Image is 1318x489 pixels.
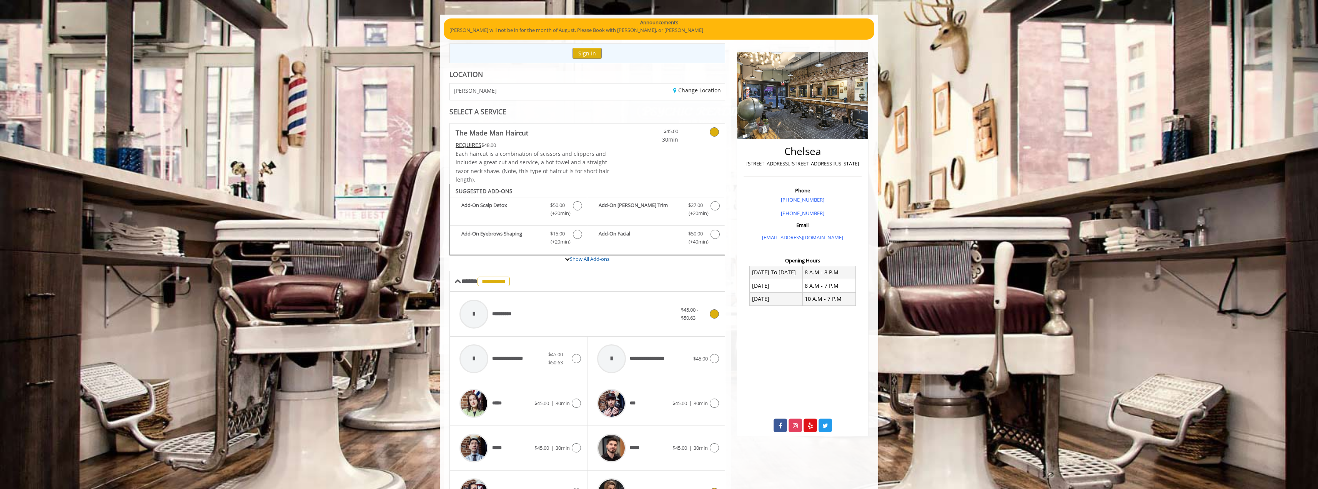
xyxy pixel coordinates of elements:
[454,230,583,248] label: Add-On Eyebrows Shaping
[454,88,497,93] span: [PERSON_NAME]
[550,201,565,209] span: $50.00
[461,201,543,217] b: Add-On Scalp Detox
[688,230,703,238] span: $50.00
[456,187,513,195] b: SUGGESTED ADD-ONS
[449,70,483,79] b: LOCATION
[762,234,843,241] a: [EMAIL_ADDRESS][DOMAIN_NAME]
[551,444,554,451] span: |
[556,400,570,407] span: 30min
[688,201,703,209] span: $27.00
[449,26,869,34] p: [PERSON_NAME] will not be in for the month of August. Please Book with [PERSON_NAME], or [PERSON_...
[744,258,862,263] h3: Opening Hours
[640,18,678,27] b: Announcements
[633,124,678,144] a: $45.00
[672,400,687,407] span: $45.00
[456,141,610,149] div: $48.00
[802,292,855,305] td: 10 A.M - 7 P.M
[750,279,803,292] td: [DATE]
[454,201,583,219] label: Add-On Scalp Detox
[684,209,707,217] span: (+20min )
[456,141,481,149] span: This service needs some Advance to be paid before we block your appointment
[534,444,549,451] span: $45.00
[551,400,554,407] span: |
[572,48,602,59] button: Sign In
[694,444,708,451] span: 30min
[672,444,687,451] span: $45.00
[548,351,566,366] span: $45.00 - $50.63
[746,188,860,193] h3: Phone
[570,255,609,262] a: Show All Add-ons
[591,201,721,219] label: Add-On Beard Trim
[633,135,678,144] span: 30min
[461,230,543,246] b: Add-On Eyebrows Shaping
[689,400,692,407] span: |
[689,444,692,451] span: |
[746,222,860,228] h3: Email
[546,238,569,246] span: (+20min )
[546,209,569,217] span: (+20min )
[456,150,609,183] span: Each haircut is a combination of scissors and clippers and includes a great cut and service, a ho...
[599,201,680,217] b: Add-On [PERSON_NAME] Trim
[781,196,824,203] a: [PHONE_NUMBER]
[802,279,855,292] td: 8 A.M - 7 P.M
[449,108,725,115] div: SELECT A SERVICE
[693,355,708,362] span: $45.00
[746,160,860,168] p: [STREET_ADDRESS],[STREET_ADDRESS][US_STATE]
[750,266,803,279] td: [DATE] To [DATE]
[684,238,707,246] span: (+40min )
[750,292,803,305] td: [DATE]
[802,266,855,279] td: 8 A.M - 8 P.M
[556,444,570,451] span: 30min
[694,400,708,407] span: 30min
[591,230,721,248] label: Add-On Facial
[456,127,528,138] b: The Made Man Haircut
[550,230,565,238] span: $15.00
[681,306,698,321] span: $45.00 - $50.63
[599,230,680,246] b: Add-On Facial
[673,87,721,94] a: Change Location
[449,184,725,255] div: The Made Man Haircut Add-onS
[781,210,824,217] a: [PHONE_NUMBER]
[746,146,860,157] h2: Chelsea
[534,400,549,407] span: $45.00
